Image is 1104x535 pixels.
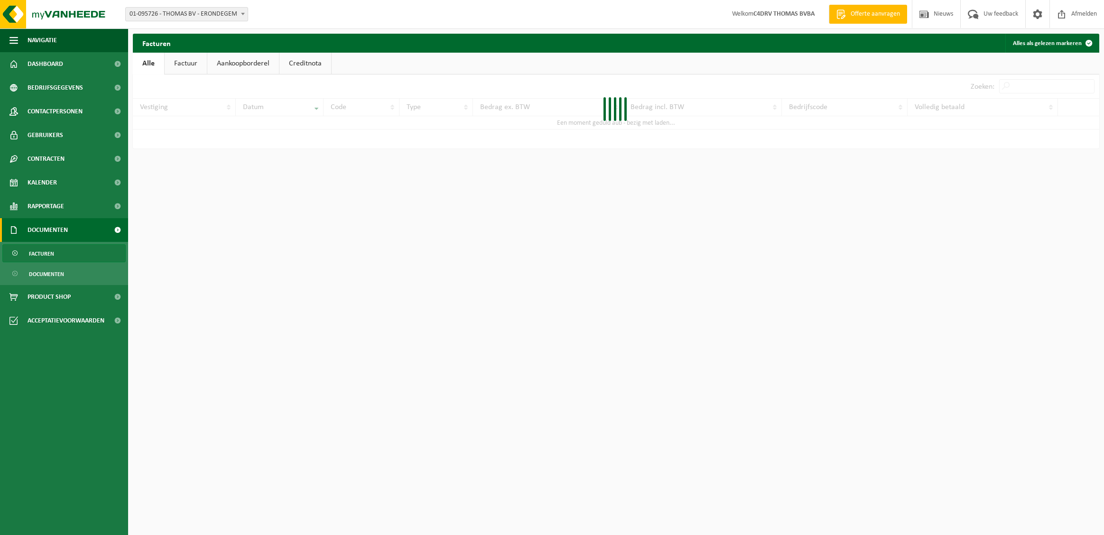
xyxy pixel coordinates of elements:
span: Contactpersonen [28,100,83,123]
a: Facturen [2,244,126,262]
a: Offerte aanvragen [829,5,907,24]
span: Offerte aanvragen [848,9,902,19]
a: Factuur [165,53,207,74]
span: Product Shop [28,285,71,309]
span: Contracten [28,147,65,171]
span: Dashboard [28,52,63,76]
span: Gebruikers [28,123,63,147]
a: Creditnota [279,53,331,74]
h2: Facturen [133,34,180,52]
span: Documenten [28,218,68,242]
a: Documenten [2,265,126,283]
span: Facturen [29,245,54,263]
strong: C4DRV THOMAS BVBA [753,10,815,18]
span: Bedrijfsgegevens [28,76,83,100]
button: Alles als gelezen markeren [1005,34,1098,53]
span: Rapportage [28,194,64,218]
span: Acceptatievoorwaarden [28,309,104,332]
span: 01-095726 - THOMAS BV - ERONDEGEM [126,8,248,21]
span: Kalender [28,171,57,194]
span: Navigatie [28,28,57,52]
a: Aankoopborderel [207,53,279,74]
span: 01-095726 - THOMAS BV - ERONDEGEM [125,7,248,21]
span: Documenten [29,265,64,283]
a: Alle [133,53,164,74]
